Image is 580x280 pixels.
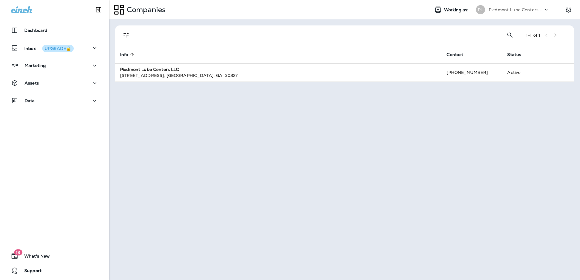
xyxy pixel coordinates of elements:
[6,265,103,277] button: Support
[120,67,179,72] strong: Piedmont Lube Centers LLC
[504,29,516,41] button: Search Companies
[45,46,71,51] div: UPGRADE🔒
[120,52,128,57] span: Info
[6,77,103,89] button: Assets
[25,81,39,85] p: Assets
[24,28,47,33] p: Dashboard
[14,249,22,255] span: 19
[120,72,437,78] div: [STREET_ADDRESS] , [GEOGRAPHIC_DATA] , GA , 30327
[526,33,540,38] div: 1 - 1 of 1
[6,24,103,36] button: Dashboard
[442,63,502,82] td: [PHONE_NUMBER]
[120,52,136,57] span: Info
[18,254,50,261] span: What's New
[42,45,74,52] button: UPGRADE🔒
[447,52,463,57] span: Contact
[502,63,541,82] td: Active
[489,7,543,12] p: Piedmont Lube Centers LLC
[476,5,485,14] div: PL
[444,7,470,12] span: Working as:
[124,5,166,14] p: Companies
[507,52,529,57] span: Status
[25,63,46,68] p: Marketing
[6,59,103,72] button: Marketing
[24,45,74,51] p: Inbox
[447,52,471,57] span: Contact
[6,95,103,107] button: Data
[6,250,103,262] button: 19What's New
[18,268,42,275] span: Support
[507,52,521,57] span: Status
[6,42,103,54] button: InboxUPGRADE🔒
[25,98,35,103] p: Data
[120,29,132,41] button: Filters
[90,4,107,16] button: Collapse Sidebar
[563,4,574,15] button: Settings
